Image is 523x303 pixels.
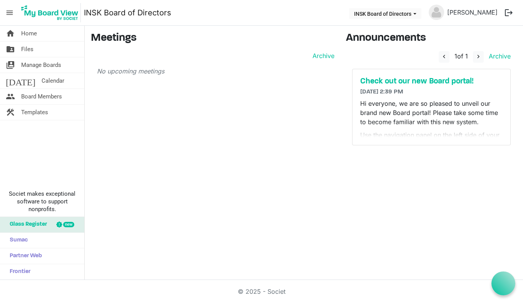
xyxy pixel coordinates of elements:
[6,89,15,104] span: people
[97,67,334,76] p: No upcoming meetings
[360,99,503,127] p: Hi everyone, we are so pleased to unveil our brand new Board portal! Please take some time to bec...
[454,52,468,60] span: of 1
[21,26,37,41] span: Home
[21,89,62,104] span: Board Members
[473,51,484,63] button: navigate_next
[360,89,403,95] span: [DATE] 2:39 PM
[63,222,74,227] div: new
[454,52,457,60] span: 1
[346,32,517,45] h3: Announcements
[429,5,444,20] img: no-profile-picture.svg
[6,73,35,88] span: [DATE]
[21,57,61,73] span: Manage Boards
[439,51,449,63] button: navigate_before
[6,248,42,264] span: Partner Web
[475,53,482,60] span: navigate_next
[309,51,334,60] a: Archive
[6,26,15,41] span: home
[6,57,15,73] span: switch_account
[19,3,81,22] img: My Board View Logo
[19,3,84,22] a: My Board View Logo
[3,190,81,213] span: Societ makes exceptional software to support nonprofits.
[6,105,15,120] span: construction
[444,5,501,20] a: [PERSON_NAME]
[91,32,334,45] h3: Meetings
[441,53,448,60] span: navigate_before
[21,42,33,57] span: Files
[360,77,503,86] a: Check out our new Board portal!
[486,52,511,60] a: Archive
[501,5,517,21] button: logout
[2,5,17,20] span: menu
[349,8,421,19] button: INSK Board of Directors dropdownbutton
[238,288,286,295] a: © 2025 - Societ
[42,73,64,88] span: Calendar
[6,264,30,280] span: Frontier
[84,5,171,20] a: INSK Board of Directors
[6,233,28,248] span: Sumac
[21,105,48,120] span: Templates
[360,130,503,176] p: Use the navigation panel on the left side of your screen to find . You can find many documents he...
[6,217,47,232] span: Glass Register
[6,42,15,57] span: folder_shared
